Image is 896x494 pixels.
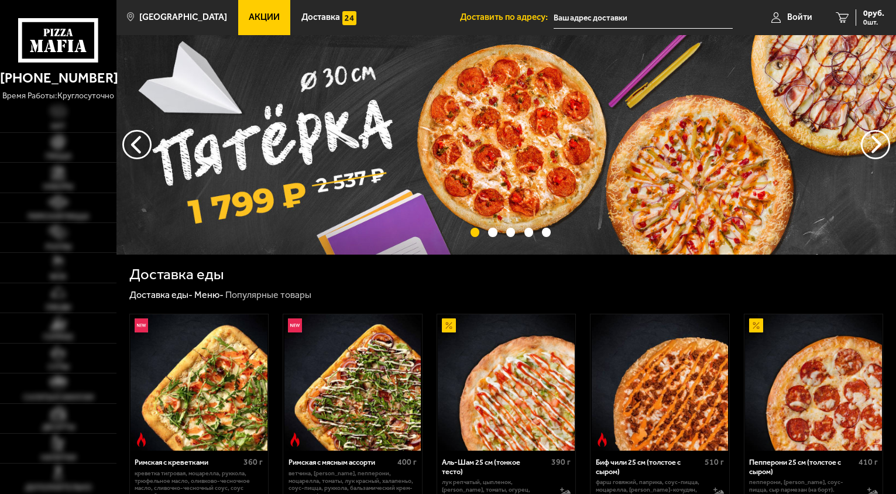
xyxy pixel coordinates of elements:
span: 410 г [859,457,878,467]
div: Пепперони 25 см (толстое с сыром) [749,458,855,476]
span: 0 руб. [863,9,884,18]
img: Римская с креветками [131,314,267,451]
span: Римская пицца [28,213,89,221]
input: Ваш адрес доставки [554,7,733,29]
p: пепперони, [PERSON_NAME], соус-пицца, сыр пармезан (на борт). [749,479,857,494]
button: точки переключения [506,228,515,236]
span: Войти [787,13,812,22]
img: 15daf4d41897b9f0e9f617042186c801.svg [342,11,356,25]
span: Пицца [46,153,71,160]
button: следующий [122,130,152,159]
button: точки переключения [471,228,479,236]
button: точки переключения [488,228,497,236]
span: Напитки [41,454,76,462]
span: Доставить по адресу: [460,13,554,22]
img: Акционный [749,318,763,332]
img: Пепперони 25 см (толстое с сыром) [745,314,882,451]
span: [GEOGRAPHIC_DATA] [139,13,227,22]
button: точки переключения [524,228,533,236]
a: АкционныйАль-Шам 25 см (тонкое тесто) [437,314,576,451]
img: Акционный [442,318,456,332]
a: НовинкаОстрое блюдоРимская с мясным ассорти [283,314,422,451]
a: Меню- [194,289,224,300]
div: Аль-Шам 25 см (тонкое тесто) [442,458,548,476]
div: Биф чили 25 см (толстое с сыром) [596,458,702,476]
span: Хит [51,123,66,131]
h1: Доставка еды [129,267,224,282]
span: Супы [48,363,69,371]
span: 0 шт. [863,19,884,26]
span: 360 г [243,457,263,467]
button: точки переключения [542,228,551,236]
span: 390 г [551,457,571,467]
span: Салаты и закуски [23,394,94,402]
img: Острое блюдо [595,433,609,447]
img: Острое блюдо [135,433,149,447]
img: Острое блюдо [288,433,302,447]
span: WOK [50,273,67,281]
a: Острое блюдоБиф чили 25 см (толстое с сыром) [591,314,729,451]
span: Акции [249,13,280,22]
div: Римская с креветками [135,458,241,466]
span: Наборы [43,183,73,191]
img: Биф чили 25 см (толстое с сыром) [592,314,729,451]
span: Десерты [42,424,75,431]
img: Новинка [288,318,302,332]
a: Доставка еды- [129,289,193,300]
img: Новинка [135,318,149,332]
button: предыдущий [861,130,890,159]
span: Роллы [46,243,71,251]
span: Дополнительно [25,484,92,492]
img: Римская с мясным ассорти [284,314,421,451]
div: Римская с мясным ассорти [289,458,394,466]
div: Популярные товары [225,289,311,301]
span: Доставка [301,13,340,22]
span: Обеды [46,304,71,311]
span: 400 г [397,457,417,467]
a: АкционныйПепперони 25 см (толстое с сыром) [744,314,883,451]
a: НовинкаОстрое блюдоРимская с креветками [130,314,269,451]
span: Горячее [43,334,74,341]
span: 510 г [705,457,724,467]
img: Аль-Шам 25 см (тонкое тесто) [438,314,575,451]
